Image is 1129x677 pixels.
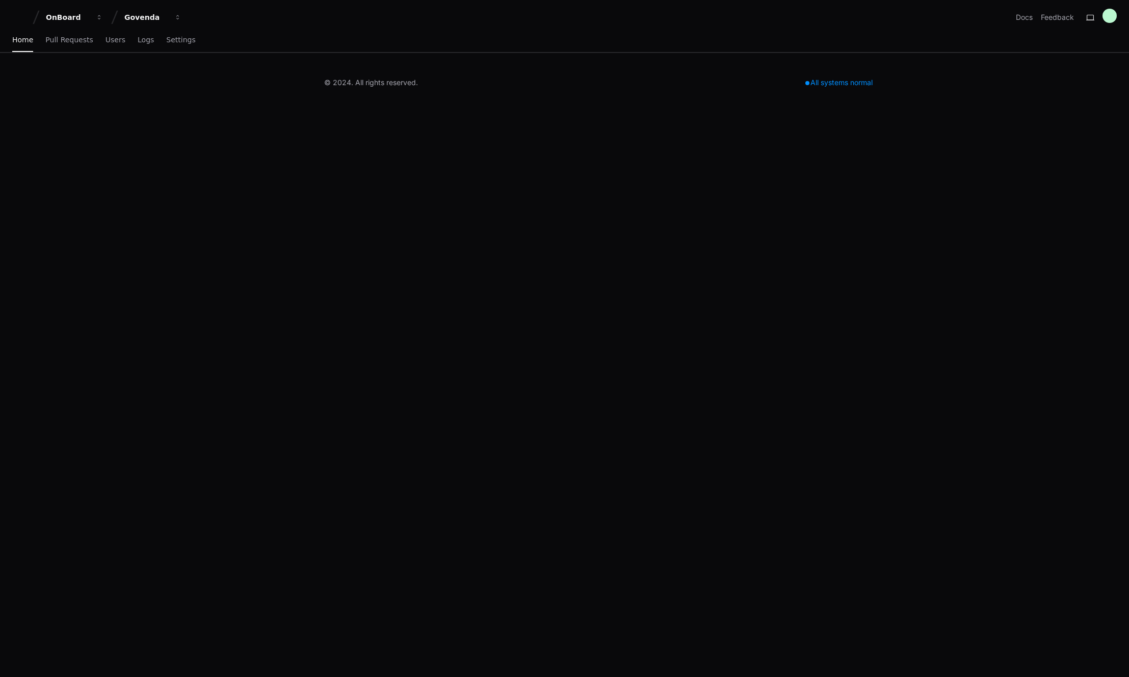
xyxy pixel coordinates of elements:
[45,37,93,43] span: Pull Requests
[46,12,90,22] div: OnBoard
[324,77,418,88] div: © 2024. All rights reserved.
[106,37,125,43] span: Users
[12,29,33,52] a: Home
[799,75,879,90] div: All systems normal
[124,12,168,22] div: Govenda
[45,29,93,52] a: Pull Requests
[138,29,154,52] a: Logs
[1016,12,1033,22] a: Docs
[138,37,154,43] span: Logs
[12,37,33,43] span: Home
[166,29,195,52] a: Settings
[1041,12,1074,22] button: Feedback
[166,37,195,43] span: Settings
[106,29,125,52] a: Users
[42,8,107,27] button: OnBoard
[120,8,186,27] button: Govenda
